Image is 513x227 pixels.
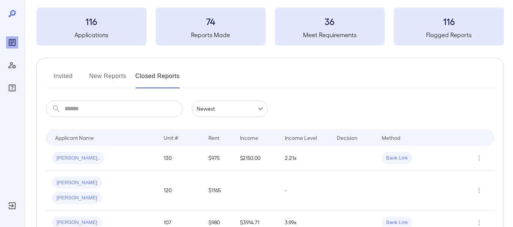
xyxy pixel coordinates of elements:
[279,171,331,210] td: -
[473,152,485,164] button: Row Actions
[240,133,258,142] div: Income
[55,133,94,142] div: Applicant Name
[6,59,18,71] div: Manage Users
[337,133,357,142] div: Decision
[6,200,18,212] div: Log Out
[394,15,504,27] h3: 116
[52,155,104,162] span: [PERSON_NAME]..
[234,146,279,171] td: $2150.00
[156,15,266,27] h3: 74
[52,219,102,226] span: [PERSON_NAME]
[285,133,317,142] div: Income Level
[275,30,385,39] h5: Meet Requirements
[192,100,268,117] div: Newest
[164,133,178,142] div: Unit #
[158,146,202,171] td: 130
[158,171,202,210] td: 120
[394,30,504,39] h5: Flagged Reports
[36,30,147,39] h5: Applications
[136,70,180,88] button: Closed Reports
[6,36,18,49] div: Reports
[156,30,266,39] h5: Reports Made
[382,219,412,226] span: Bank Link
[36,8,504,45] summary: 116Applications74Reports Made36Meet Requirements116Flagged Reports
[202,171,234,210] td: $1165
[202,146,234,171] td: $975
[46,70,80,88] button: Invited
[89,70,126,88] button: New Reports
[279,146,331,171] td: 2.21x
[382,155,412,162] span: Bank Link
[382,133,400,142] div: Method
[6,82,18,94] div: FAQ
[275,15,385,27] h3: 36
[52,194,102,202] span: [PERSON_NAME]
[36,15,147,27] h3: 116
[52,179,102,186] span: [PERSON_NAME]
[473,184,485,196] button: Row Actions
[208,133,221,142] div: Rent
